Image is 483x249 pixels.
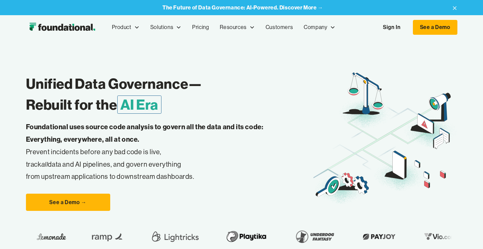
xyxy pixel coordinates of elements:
[214,16,260,38] div: Resources
[26,21,98,34] a: home
[413,20,457,35] a: See a Demo
[304,23,327,32] div: Company
[37,231,66,242] img: Lemonade
[41,160,48,168] em: all
[26,194,110,211] a: See a Demo →
[298,16,341,38] div: Company
[117,95,162,114] span: AI Era
[145,16,187,38] div: Solutions
[112,23,131,32] div: Product
[421,231,460,242] img: Vio.com
[220,23,246,32] div: Resources
[88,227,128,246] img: Ramp
[26,122,264,143] strong: Foundational uses source code analysis to govern all the data and its code: Everything, everywher...
[26,21,98,34] img: Foundational Logo
[150,227,201,246] img: Lightricks
[187,16,214,38] a: Pricing
[107,16,145,38] div: Product
[359,231,399,242] img: Payjoy
[26,121,285,183] p: Prevent incidents before any bad code is live, track data and AI pipelines, and govern everything...
[26,73,313,115] h1: Unified Data Governance— Rebuilt for the
[292,227,338,246] img: Underdog Fantasy
[260,16,298,38] a: Customers
[376,20,407,34] a: Sign In
[222,227,271,246] img: Playtika
[150,23,173,32] div: Solutions
[162,4,323,11] a: The Future of Data Governance: AI-Powered. Discover More →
